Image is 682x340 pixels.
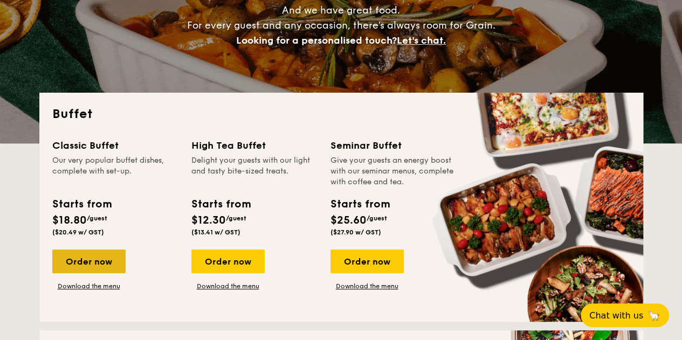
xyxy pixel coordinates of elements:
h2: Buffet [52,106,630,123]
span: 🦙 [647,309,660,322]
div: Starts from [52,196,111,212]
span: ($27.90 w/ GST) [330,228,381,236]
span: /guest [367,214,387,222]
span: $12.30 [191,214,226,227]
div: Give your guests an energy boost with our seminar menus, complete with coffee and tea. [330,155,457,188]
span: Looking for a personalised touch? [236,34,397,46]
span: $18.80 [52,214,87,227]
span: /guest [87,214,107,222]
div: Delight your guests with our light and tasty bite-sized treats. [191,155,318,188]
a: Download the menu [52,282,126,290]
div: Order now [52,249,126,273]
div: High Tea Buffet [191,138,318,153]
div: Starts from [191,196,250,212]
div: Order now [330,249,404,273]
span: Chat with us [589,310,643,321]
span: ($20.49 w/ GST) [52,228,104,236]
div: Order now [191,249,265,273]
span: /guest [226,214,246,222]
button: Chat with us🦙 [581,303,669,327]
a: Download the menu [191,282,265,290]
a: Download the menu [330,282,404,290]
span: And we have great food. For every guest and any occasion, there’s always room for Grain. [187,4,495,46]
span: $25.60 [330,214,367,227]
span: ($13.41 w/ GST) [191,228,240,236]
span: Let's chat. [397,34,446,46]
div: Classic Buffet [52,138,178,153]
div: Seminar Buffet [330,138,457,153]
div: Our very popular buffet dishes, complete with set-up. [52,155,178,188]
div: Starts from [330,196,389,212]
